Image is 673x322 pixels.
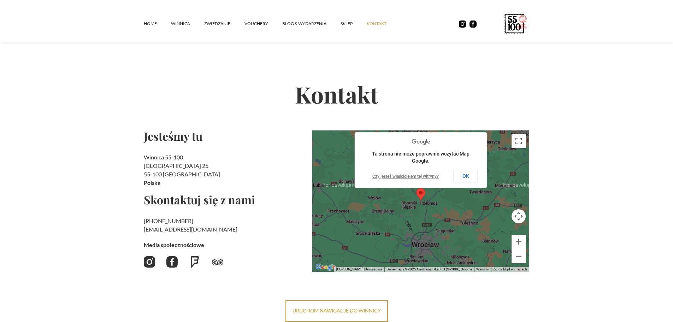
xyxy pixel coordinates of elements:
[144,13,171,34] a: Home
[367,13,401,34] a: kontakt
[512,235,526,249] button: Powiększ
[244,13,282,34] a: vouchery
[144,130,307,142] h2: Jesteśmy tu
[314,263,337,272] a: Pokaż ten obszar w Mapach Google (otwiera się w nowym oknie)
[144,194,307,205] h2: Skontaktuj się z nami
[314,263,337,272] img: Google
[144,226,237,233] a: [EMAIL_ADDRESS][DOMAIN_NAME]
[372,174,439,179] a: Czy jesteś właścicielem tej witryny?
[372,151,470,164] span: Ta strona nie może poprawnie wczytać Map Google.
[416,188,425,201] div: Map pin
[386,267,472,271] span: Dane mapy ©2025 GeoBasis-DE/BKG (©2009), Google
[285,300,388,322] a: uruchom nawigację do winnicy
[336,267,382,272] button: Skróty klawiszowe
[144,241,204,248] strong: Media społecznościowe
[454,170,478,182] button: OK
[493,267,527,271] a: Zgłoś błąd w mapach
[512,249,526,263] button: Pomniejsz
[144,179,160,186] strong: Polska
[144,58,530,130] h2: Kontakt
[512,134,526,148] button: Włącz widok pełnoekranowy
[282,13,341,34] a: Blog & Wydarzenia
[171,13,204,34] a: winnica
[144,153,307,187] h2: Winnica 55-100 [GEOGRAPHIC_DATA] 25 55-100 [GEOGRAPHIC_DATA]
[341,13,367,34] a: SKLEP
[476,267,489,271] a: Warunki (otwiera się w nowej karcie)
[144,217,193,224] a: [PHONE_NUMBER]
[512,209,526,223] button: Sterowanie kamerą na mapie
[204,13,244,34] a: ZWIEDZANIE
[144,217,307,234] h2: ‍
